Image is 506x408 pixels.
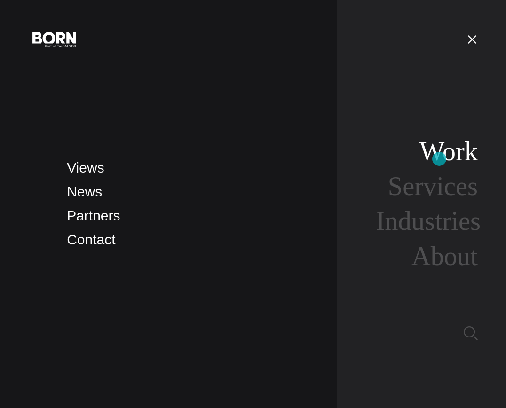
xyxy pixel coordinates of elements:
[376,206,481,235] a: Industries
[411,242,478,271] a: About
[67,160,104,175] a: Views
[461,29,483,49] button: Open
[67,232,115,247] a: Contact
[388,172,478,201] a: Services
[464,326,478,340] img: Search
[67,208,120,223] a: Partners
[67,184,102,199] a: News
[419,137,478,166] a: Work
